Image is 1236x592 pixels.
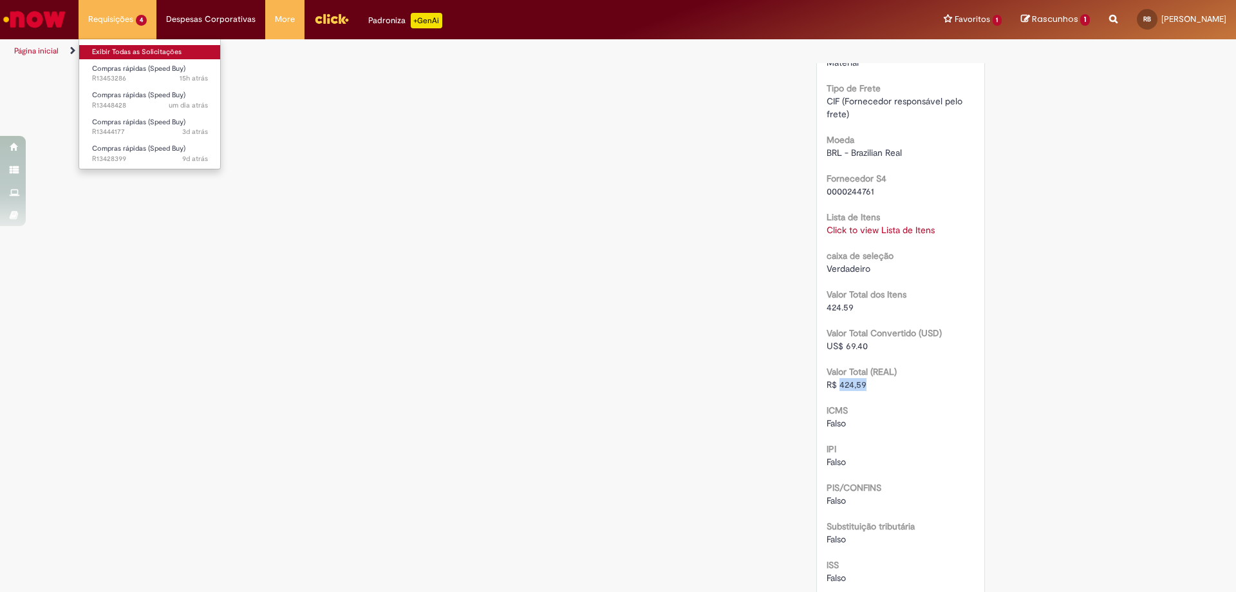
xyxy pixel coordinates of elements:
time: 25/08/2025 13:06:29 [182,127,208,137]
a: Aberto R13444177 : Compras rápidas (Speed Buy) [79,115,221,139]
b: Moeda [827,134,854,146]
span: Favoritos [955,13,990,26]
b: ICMS [827,405,848,416]
b: Substituição tributária [827,520,915,532]
b: ISS [827,559,839,571]
ul: Requisições [79,39,221,169]
span: Falso [827,417,846,429]
ul: Trilhas de página [10,39,814,63]
a: Rascunhos [1021,14,1090,26]
span: 1 [993,15,1002,26]
span: Compras rápidas (Speed Buy) [92,64,185,73]
span: Verdadeiro [827,263,870,274]
a: Exibir Todas as Solicitações [79,45,221,59]
span: Requisições [88,13,133,26]
span: Falso [827,495,846,506]
b: IPI [827,443,836,455]
span: Rascunhos [1032,13,1078,25]
a: Click to view Lista de Itens [827,224,935,236]
span: 1 [1080,14,1090,26]
span: 4 [136,15,147,26]
span: Material [827,57,859,68]
b: PIS/CONFINS [827,482,881,493]
span: Compras rápidas (Speed Buy) [92,90,185,100]
a: Aberto R13453286 : Compras rápidas (Speed Buy) [79,62,221,86]
span: [PERSON_NAME] [1161,14,1226,24]
img: click_logo_yellow_360x200.png [314,9,349,28]
b: Fornecedor S4 [827,173,886,184]
span: US$ 69.40 [827,340,868,352]
b: Tipo de Frete [827,82,881,94]
span: Falso [827,456,846,468]
b: Valor Total dos Itens [827,289,906,300]
span: R13453286 [92,73,208,84]
time: 19/08/2025 12:36:24 [182,154,208,164]
b: Valor Total (REAL) [827,366,897,377]
span: Falso [827,533,846,545]
span: R13448428 [92,100,208,111]
b: caixa de seleção [827,250,894,262]
span: 3d atrás [182,127,208,137]
time: 27/08/2025 15:43:43 [180,73,208,83]
a: Página inicial [14,46,59,56]
span: Compras rápidas (Speed Buy) [92,117,185,127]
span: 424.59 [827,301,854,313]
span: Compras rápidas (Speed Buy) [92,144,185,153]
p: +GenAi [411,13,442,28]
b: Valor Total Convertido (USD) [827,327,942,339]
span: BRL - Brazilian Real [827,147,902,158]
span: 0000244761 [827,186,874,197]
div: Padroniza [368,13,442,28]
span: 15h atrás [180,73,208,83]
span: R$ 424,59 [827,379,866,390]
span: More [275,13,295,26]
span: RB [1143,15,1151,23]
a: Aberto R13428399 : Compras rápidas (Speed Buy) [79,142,221,166]
span: Falso [827,572,846,584]
span: R13444177 [92,127,208,137]
span: R13428399 [92,154,208,164]
span: CIF (Fornecedor responsável pelo frete) [827,95,965,120]
b: Lista de Itens [827,211,880,223]
a: Aberto R13448428 : Compras rápidas (Speed Buy) [79,88,221,112]
span: Despesas Corporativas [166,13,256,26]
span: 9d atrás [182,154,208,164]
img: ServiceNow [1,6,68,32]
span: um dia atrás [169,100,208,110]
